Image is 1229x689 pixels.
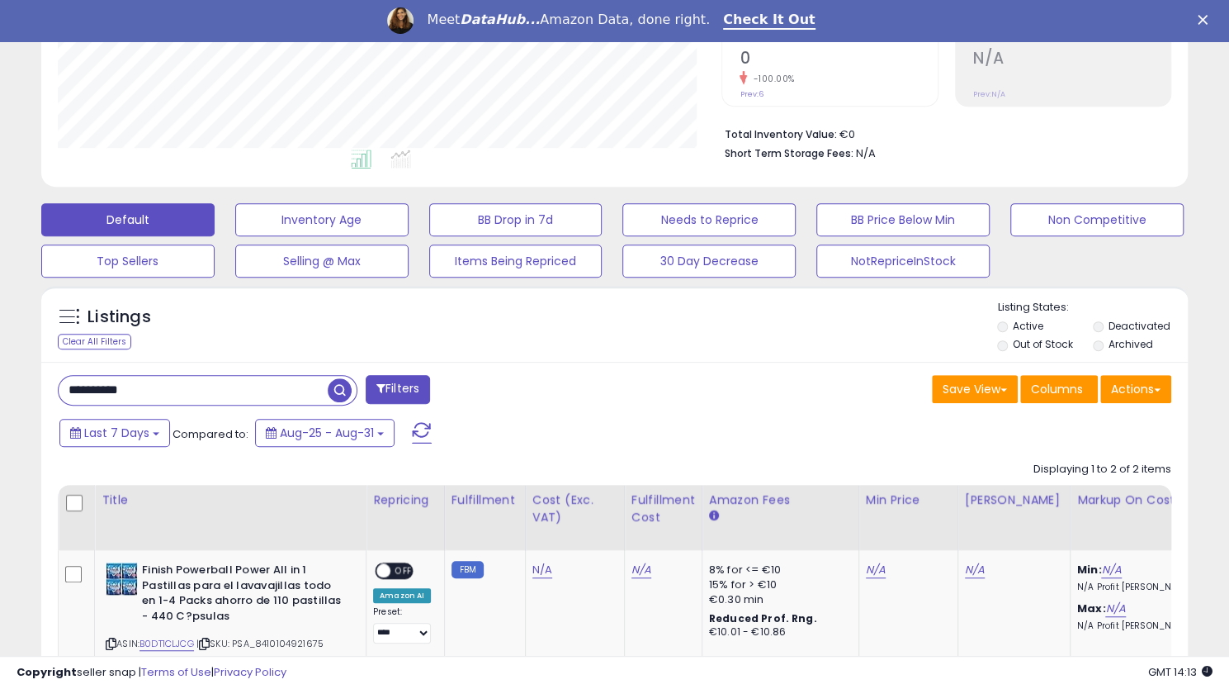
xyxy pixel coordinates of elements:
[102,492,359,509] div: Title
[429,245,603,278] button: Items Being Repriced
[724,146,853,160] b: Short Term Storage Fees:
[1108,319,1170,333] label: Deactivated
[1100,375,1171,403] button: Actions
[196,637,324,650] span: | SKU: PSA_8410104921675
[1077,562,1102,577] b: Min:
[87,306,151,329] h5: Listings
[709,625,846,639] div: €10.01 - €10.86
[387,7,414,34] img: Profile image for Georgie
[622,203,796,236] button: Needs to Reprice
[17,664,77,680] strong: Copyright
[997,300,1188,316] p: Listing States:
[235,203,409,236] button: Inventory Age
[973,49,1170,71] h2: N/A
[255,419,395,447] button: Aug-25 - Aug-31
[1077,582,1214,593] p: N/A Profit [PERSON_NAME]
[1077,601,1106,616] b: Max:
[1077,620,1214,632] p: N/A Profit [PERSON_NAME]
[855,145,875,161] span: N/A
[1070,485,1227,550] th: The percentage added to the cost of goods (COGS) that forms the calculator for Min & Max prices.
[1077,492,1220,509] div: Markup on Cost
[973,89,1005,99] small: Prev: N/A
[59,419,170,447] button: Last 7 Days
[1108,337,1153,351] label: Archived
[709,577,846,592] div: 15% for > €10
[532,562,552,578] a: N/A
[631,492,695,526] div: Fulfillment Cost
[740,49,937,71] h2: 0
[740,89,763,99] small: Prev: 6
[740,35,937,44] span: Ordered Items
[866,492,951,509] div: Min Price
[390,564,417,578] span: OFF
[723,12,815,30] a: Check It Out
[1105,601,1125,617] a: N/A
[460,12,540,27] i: DataHub...
[141,664,211,680] a: Terms of Use
[17,665,286,681] div: seller snap | |
[1148,664,1212,680] span: 2025-09-8 14:13 GMT
[973,35,1170,44] span: ROI
[747,73,794,85] small: -100.00%
[709,592,846,607] div: €0.30 min
[373,492,437,509] div: Repricing
[373,588,431,603] div: Amazon AI
[427,12,710,28] div: Meet Amazon Data, done right.
[84,425,149,441] span: Last 7 Days
[1010,203,1184,236] button: Non Competitive
[965,562,985,578] a: N/A
[173,426,248,442] span: Compared to:
[366,375,430,404] button: Filters
[709,611,817,625] b: Reduced Prof. Rng.
[532,492,617,526] div: Cost (Exc. VAT)
[866,562,886,578] a: N/A
[429,203,603,236] button: BB Drop in 7d
[451,492,518,509] div: Fulfillment
[1013,319,1043,333] label: Active
[41,245,215,278] button: Top Sellers
[373,606,432,644] div: Preset:
[1198,15,1214,25] div: Close
[1033,462,1171,478] div: Displaying 1 to 2 of 2 items
[58,334,131,349] div: Clear All Filters
[235,245,409,278] button: Selling @ Max
[280,425,374,441] span: Aug-25 - Aug-31
[1020,375,1098,403] button: Columns
[1101,562,1121,578] a: N/A
[1013,337,1073,351] label: Out of Stock
[622,245,796,278] button: 30 Day Decrease
[41,203,215,236] button: Default
[214,664,286,680] a: Privacy Policy
[965,492,1063,509] div: [PERSON_NAME]
[106,563,138,596] img: 51+mlEw+yBL._SL40_.jpg
[816,203,990,236] button: BB Price Below Min
[709,509,719,524] small: Amazon Fees.
[139,637,194,651] a: B0DT1CLJCG
[724,127,836,141] b: Total Inventory Value:
[932,375,1018,403] button: Save View
[631,562,651,578] a: N/A
[709,492,852,509] div: Amazon Fees
[451,561,484,578] small: FBM
[724,123,1159,143] li: €0
[142,563,343,628] b: Finish Powerball Power All in 1 Pastillas para el lavavajillas todo en 1-4 Packs ahorro de 110 pa...
[709,563,846,577] div: 8% for <= €10
[816,245,990,278] button: NotRepriceInStock
[1031,381,1083,397] span: Columns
